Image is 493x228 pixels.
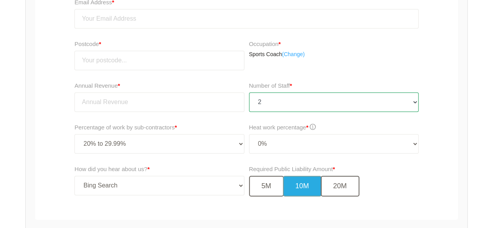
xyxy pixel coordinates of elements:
[249,51,419,58] p: Sports Coach
[249,123,316,132] label: Heat work percentage
[74,164,150,174] label: How did you hear about us?
[249,176,284,196] button: 5M
[249,164,335,174] label: Required Public Liability Amount
[74,39,244,49] label: Postcode
[74,51,244,70] input: Your postcode...
[74,9,419,28] input: Your Email Address
[283,176,322,196] button: 10M
[74,81,120,90] label: Annual Revenue
[282,51,304,58] a: (Change)
[74,123,177,132] label: Percentage of work by sub-contractors
[249,81,292,90] label: Number of Staff
[74,92,244,112] input: Annual Revenue
[321,176,359,196] button: 20M
[249,39,281,49] label: Occupation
